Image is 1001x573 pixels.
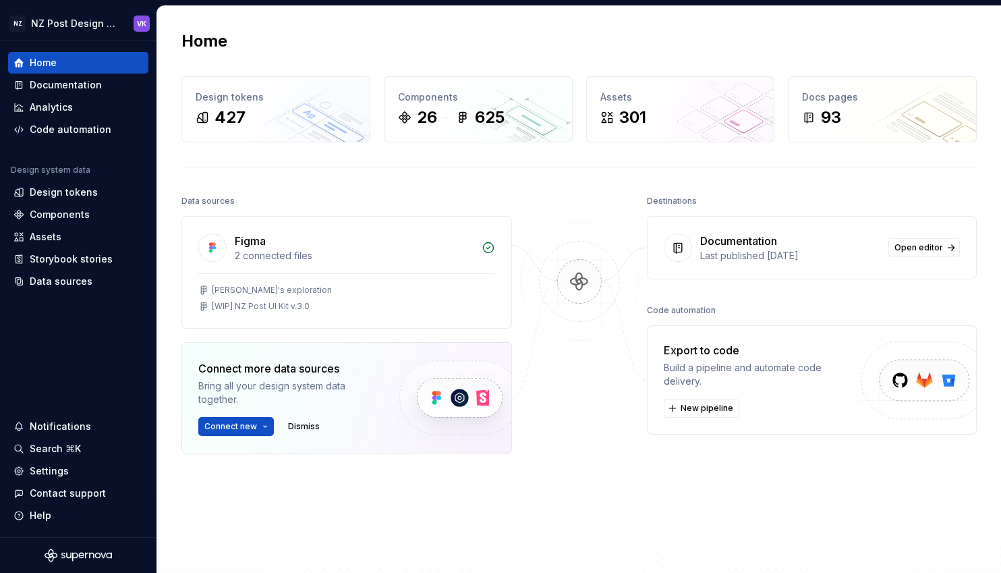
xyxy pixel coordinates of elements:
button: Dismiss [282,417,326,436]
div: Last published [DATE] [700,249,881,263]
svg: Supernova Logo [45,549,112,562]
a: Home [8,52,148,74]
a: Design tokens [8,182,148,203]
div: Home [30,56,57,70]
div: Design system data [11,165,90,175]
a: Data sources [8,271,148,292]
div: Build a pipeline and automate code delivery. [664,361,861,388]
div: Docs pages [802,90,963,104]
button: Contact support [8,483,148,504]
div: Storybook stories [30,252,113,266]
div: Settings [30,464,69,478]
div: NZ [9,16,26,32]
div: Components [398,90,559,104]
div: Data sources [181,192,235,211]
span: Connect new [204,421,257,432]
div: Notifications [30,420,91,433]
div: Bring all your design system data together. [198,379,376,406]
a: Settings [8,460,148,482]
div: Documentation [700,233,777,249]
div: VK [137,18,146,29]
span: New pipeline [681,403,733,414]
div: Code automation [30,123,111,136]
div: Assets [600,90,761,104]
a: Open editor [888,238,960,257]
a: Components [8,204,148,225]
h2: Home [181,30,227,52]
div: Data sources [30,275,92,288]
div: Connect more data sources [198,360,376,377]
button: Connect new [198,417,274,436]
div: Design tokens [30,186,98,199]
div: 93 [821,107,841,128]
div: Figma [235,233,266,249]
div: [WIP] NZ Post UI Kit v.3.0 [212,301,310,312]
div: Search ⌘K [30,442,81,456]
div: 26 [417,107,437,128]
div: Design tokens [196,90,356,104]
a: Assets301 [586,76,775,142]
a: Design tokens427 [181,76,370,142]
div: Help [30,509,51,522]
button: New pipeline [664,399,739,418]
div: 625 [475,107,505,128]
a: Docs pages93 [788,76,977,142]
div: Documentation [30,78,102,92]
div: 2 connected files [235,249,474,263]
div: Export to code [664,342,861,358]
div: [PERSON_NAME]'s exploration [212,285,332,296]
button: Help [8,505,148,526]
div: Destinations [647,192,697,211]
span: Open editor [894,242,943,253]
button: Search ⌘K [8,438,148,460]
div: Assets [30,230,61,244]
a: Assets [8,226,148,248]
a: Analytics [8,97,148,118]
button: Notifications [8,416,148,437]
div: Analytics [30,101,73,114]
span: Dismiss [288,421,320,432]
div: 427 [214,107,246,128]
div: Components [30,208,90,221]
a: Documentation [8,74,148,96]
div: Code automation [647,301,716,320]
a: Figma2 connected files[PERSON_NAME]'s exploration[WIP] NZ Post UI Kit v.3.0 [181,216,512,329]
a: Components26625 [384,76,573,142]
div: Contact support [30,487,106,500]
div: 301 [619,107,646,128]
div: NZ Post Design System [31,17,117,30]
a: Code automation [8,119,148,140]
button: NZNZ Post Design SystemVK [3,9,154,38]
a: Storybook stories [8,248,148,270]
